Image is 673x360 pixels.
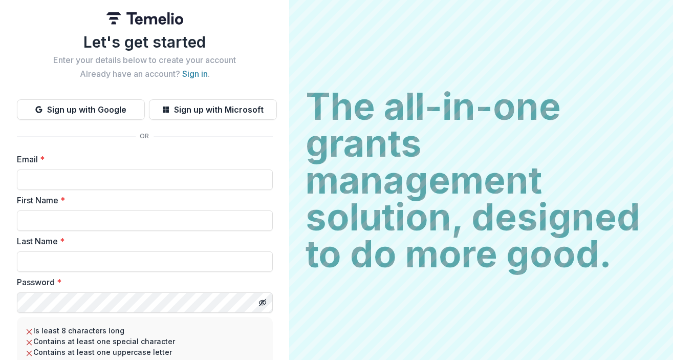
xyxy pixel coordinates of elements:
[17,99,145,120] button: Sign up with Google
[17,194,267,206] label: First Name
[17,69,273,79] h2: Already have an account? .
[25,336,265,347] li: Contains at least one special character
[17,55,273,65] h2: Enter your details below to create your account
[254,294,271,311] button: Toggle password visibility
[17,33,273,51] h1: Let's get started
[17,153,267,165] label: Email
[17,276,267,288] label: Password
[182,69,208,79] a: Sign in
[106,12,183,25] img: Temelio
[25,347,265,357] li: Contains at least one uppercase letter
[17,235,267,247] label: Last Name
[25,325,265,336] li: Is least 8 characters long
[149,99,277,120] button: Sign up with Microsoft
